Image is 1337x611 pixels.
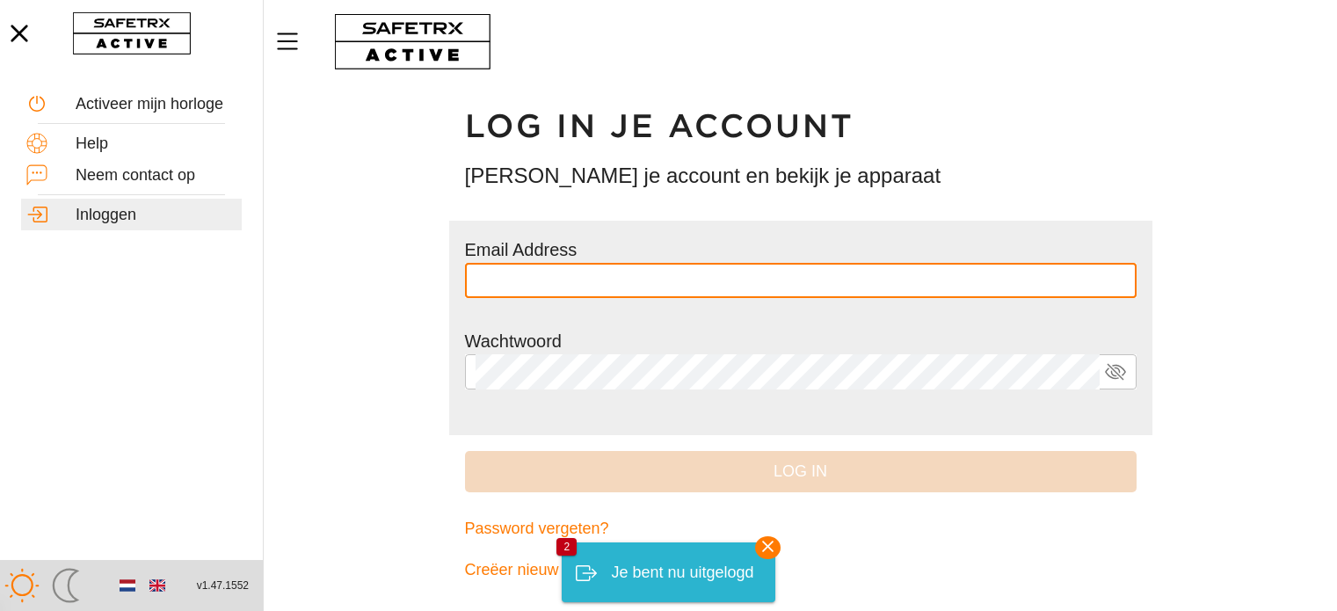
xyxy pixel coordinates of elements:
[465,451,1137,492] button: Log in
[556,538,577,556] div: 2
[465,508,1137,549] a: Password vergeten?
[465,331,562,351] label: Wachtwoord
[142,571,172,600] button: English
[186,571,259,600] button: v1.47.1552
[48,568,84,603] img: ModeDark.svg
[479,458,1123,485] span: Log in
[4,568,40,603] img: ModeLight.svg
[26,133,47,154] img: Help.svg
[465,106,1137,147] h1: Log in je account
[465,240,578,259] label: Email Address
[76,95,236,114] div: Activeer mijn horloge
[76,206,236,225] div: Inloggen
[113,571,142,600] button: Dutch
[272,23,316,60] button: Menu
[465,556,619,584] span: Creëer nieuw account
[465,161,1137,191] h3: [PERSON_NAME] je account en bekijk je apparaat
[76,166,236,185] div: Neem contact op
[76,135,236,154] div: Help
[26,164,47,185] img: ContactUs.svg
[149,578,165,593] img: en.svg
[197,577,249,595] span: v1.47.1552
[465,515,609,542] span: Password vergeten?
[120,578,135,593] img: nl.svg
[465,549,1137,591] a: Creëer nieuw account
[611,556,753,590] div: Je bent nu uitgelogd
